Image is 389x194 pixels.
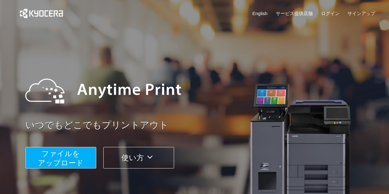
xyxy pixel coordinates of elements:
button: ファイルを​​アップロード [26,147,96,168]
a: ログイン [321,10,339,17]
span: ファイルを ​​アップロード [38,149,84,167]
button: 使い方 [103,147,174,168]
a: サインアップ [347,10,375,17]
a: English [252,10,268,17]
a: サービス提供店舗 [276,10,313,17]
a: いつでもどこでもプリントアウト [26,119,379,132]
